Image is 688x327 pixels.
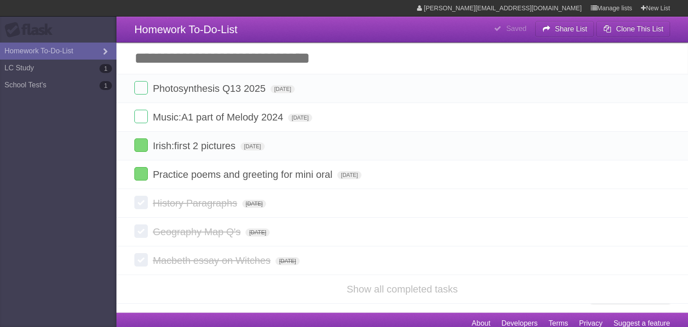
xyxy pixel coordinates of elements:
[134,224,148,238] label: Done
[134,167,148,181] label: Done
[241,142,265,151] span: [DATE]
[275,257,300,265] span: [DATE]
[134,253,148,267] label: Done
[245,228,270,237] span: [DATE]
[153,169,335,180] span: Practice poems and greeting for mini oral
[134,110,148,123] label: Done
[153,255,273,266] span: Macbeth essay on Witches
[242,200,267,208] span: [DATE]
[596,21,670,37] button: Clone This List
[134,81,148,95] label: Done
[288,114,312,122] span: [DATE]
[153,112,285,123] span: Music:A1 part of Melody 2024
[535,21,594,37] button: Share List
[337,171,361,179] span: [DATE]
[153,226,243,237] span: Geography Map Q's
[555,25,587,33] b: Share List
[506,25,526,32] b: Saved
[99,64,112,73] b: 1
[153,198,239,209] span: History Paragraphs
[4,22,58,38] div: Flask
[134,23,237,35] span: Homework To-Do-List
[134,138,148,152] label: Done
[134,196,148,209] label: Done
[347,284,458,295] a: Show all completed tasks
[153,140,238,151] span: Irish:first 2 pictures
[271,85,295,93] span: [DATE]
[99,81,112,90] b: 1
[153,83,268,94] span: Photosynthesis Q13 2025
[616,25,663,33] b: Clone This List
